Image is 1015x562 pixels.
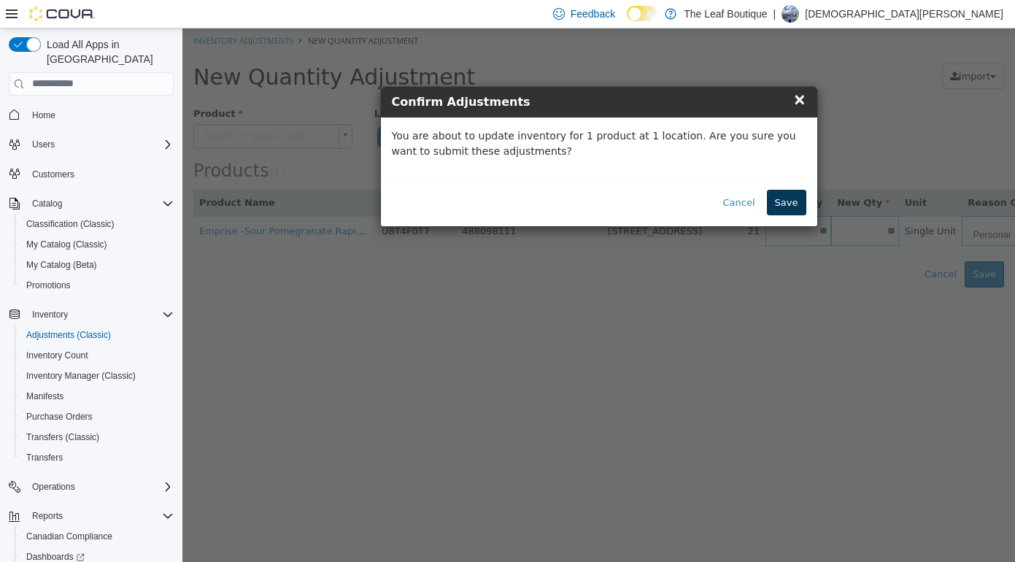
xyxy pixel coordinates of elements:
[26,107,61,124] a: Home
[20,347,94,364] a: Inventory Count
[20,326,174,344] span: Adjustments (Classic)
[15,345,180,366] button: Inventory Count
[26,259,97,271] span: My Catalog (Beta)
[3,477,180,497] button: Operations
[3,134,180,155] button: Users
[20,528,118,545] a: Canadian Compliance
[20,408,99,426] a: Purchase Orders
[26,106,174,124] span: Home
[32,309,68,320] span: Inventory
[20,277,77,294] a: Promotions
[26,136,61,153] button: Users
[26,431,99,443] span: Transfers (Classic)
[26,478,81,496] button: Operations
[20,388,69,405] a: Manifests
[3,506,180,526] button: Reports
[26,306,74,323] button: Inventory
[26,411,93,423] span: Purchase Orders
[26,165,174,183] span: Customers
[3,163,180,185] button: Customers
[3,304,180,325] button: Inventory
[15,427,180,447] button: Transfers (Classic)
[533,162,581,188] button: Cancel
[20,449,174,466] span: Transfers
[611,63,624,80] span: ×
[26,452,63,463] span: Transfers
[15,526,180,547] button: Canadian Compliance
[15,407,180,427] button: Purchase Orders
[20,347,174,364] span: Inventory Count
[3,193,180,214] button: Catalog
[20,215,174,233] span: Classification (Classic)
[571,7,615,21] span: Feedback
[20,428,105,446] a: Transfers (Classic)
[15,275,180,296] button: Promotions
[26,218,115,230] span: Classification (Classic)
[20,528,174,545] span: Canadian Compliance
[32,109,55,121] span: Home
[26,306,174,323] span: Inventory
[29,7,95,21] img: Cova
[20,256,103,274] a: My Catalog (Beta)
[20,326,117,344] a: Adjustments (Classic)
[20,215,120,233] a: Classification (Classic)
[209,66,624,83] h4: Confirm Adjustments
[20,236,113,253] a: My Catalog (Classic)
[20,449,69,466] a: Transfers
[15,325,180,345] button: Adjustments (Classic)
[584,162,624,188] button: Save
[32,510,63,522] span: Reports
[15,386,180,407] button: Manifests
[26,390,63,402] span: Manifests
[805,5,1003,23] p: [DEMOGRAPHIC_DATA][PERSON_NAME]
[15,255,180,275] button: My Catalog (Beta)
[20,408,174,426] span: Purchase Orders
[20,367,142,385] a: Inventory Manager (Classic)
[32,169,74,180] span: Customers
[26,136,174,153] span: Users
[20,367,174,385] span: Inventory Manager (Classic)
[20,256,174,274] span: My Catalog (Beta)
[32,481,75,493] span: Operations
[20,236,174,253] span: My Catalog (Classic)
[781,5,799,23] div: Christian Kardash
[627,6,657,21] input: Dark Mode
[20,388,174,405] span: Manifests
[26,370,136,382] span: Inventory Manager (Classic)
[26,239,107,250] span: My Catalog (Classic)
[26,507,174,525] span: Reports
[26,195,68,212] button: Catalog
[26,280,71,291] span: Promotions
[684,5,767,23] p: The Leaf Boutique
[15,366,180,386] button: Inventory Manager (Classic)
[32,139,55,150] span: Users
[26,531,112,542] span: Canadian Compliance
[26,478,174,496] span: Operations
[26,166,80,183] a: Customers
[209,101,624,131] p: You are about to update inventory for 1 product at 1 location. Are you sure you want to submit th...
[41,37,174,66] span: Load All Apps in [GEOGRAPHIC_DATA]
[3,104,180,126] button: Home
[15,214,180,234] button: Classification (Classic)
[15,447,180,468] button: Transfers
[20,428,174,446] span: Transfers (Classic)
[26,329,111,341] span: Adjustments (Classic)
[20,277,174,294] span: Promotions
[26,507,69,525] button: Reports
[773,5,776,23] p: |
[26,195,174,212] span: Catalog
[15,234,180,255] button: My Catalog (Classic)
[26,350,88,361] span: Inventory Count
[32,198,62,209] span: Catalog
